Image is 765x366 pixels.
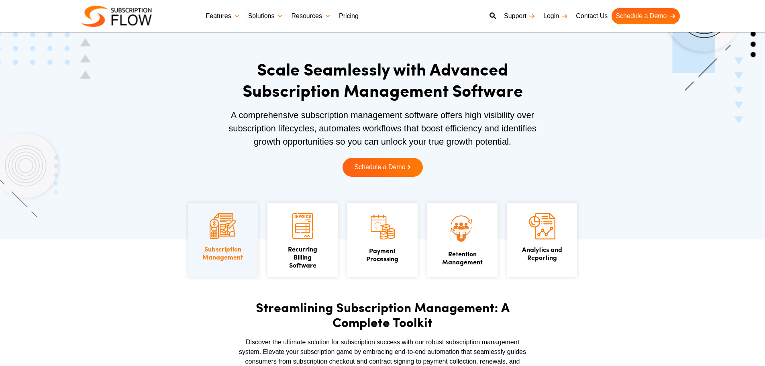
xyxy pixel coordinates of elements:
[216,108,549,148] p: A comprehensive subscription management software offers high visibility over subscription lifecyc...
[210,213,236,239] img: Subscription Management icon
[439,213,486,243] img: Retention Management icon
[343,158,423,177] a: Schedule a Demo
[287,8,335,24] a: Resources
[234,300,531,329] h2: Streamlining Subscription Management: A Complete Toolkit
[292,213,313,239] img: Recurring Billing Software icon
[500,8,539,24] a: Support
[354,164,405,171] span: Schedule a Demo
[335,8,363,24] a: Pricing
[572,8,612,24] a: Contact Us
[82,6,152,27] img: Subscriptionflow
[369,213,396,241] img: Payment Processing icon
[539,8,572,24] a: Login
[216,58,549,100] h1: Scale Seamlessly with Advanced Subscription Management Software
[529,213,555,239] img: Analytics and Reporting icon
[442,249,483,266] a: Retention Management
[202,244,243,262] a: SubscriptionManagement
[612,8,679,24] a: Schedule a Demo
[522,245,562,262] a: Analytics andReporting
[244,8,288,24] a: Solutions
[366,246,398,263] a: PaymentProcessing
[288,244,317,270] a: Recurring Billing Software
[202,8,244,24] a: Features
